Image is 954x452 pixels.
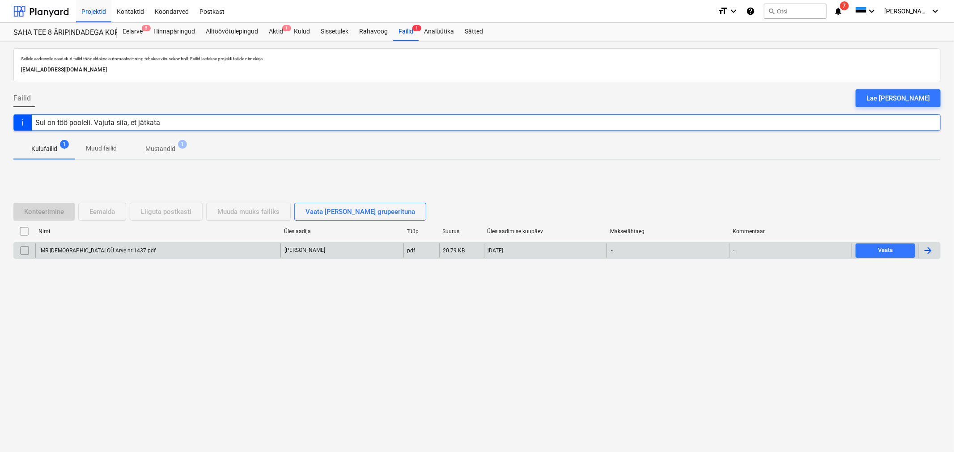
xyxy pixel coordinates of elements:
[733,228,849,234] div: Kommentaar
[878,245,893,255] div: Vaata
[263,23,288,41] div: Aktid
[856,243,915,258] button: Vaata
[315,23,354,41] a: Sissetulek
[866,92,930,104] div: Lae [PERSON_NAME]
[282,25,291,31] span: 1
[419,23,459,41] a: Analüütika
[884,8,929,15] span: [PERSON_NAME]
[284,228,400,234] div: Üleslaadija
[856,89,941,107] button: Lae [PERSON_NAME]
[488,228,603,234] div: Üleslaadimise kuupäev
[866,6,877,17] i: keyboard_arrow_down
[148,23,200,41] a: Hinnapäringud
[488,247,504,254] div: [DATE]
[412,25,421,31] span: 1
[840,1,849,10] span: 7
[764,4,827,19] button: Otsi
[21,56,933,62] p: Sellele aadressile saadetud failid töödeldakse automaatselt ning tehakse viirusekontroll. Failid ...
[733,247,734,254] div: -
[35,118,160,127] div: Sul on töö pooleli. Vajuta siia, et jätkata
[746,6,755,17] i: Abikeskus
[38,228,277,234] div: Nimi
[610,228,726,234] div: Maksetähtaeg
[263,23,288,41] a: Aktid1
[284,247,325,254] p: [PERSON_NAME]
[930,6,941,17] i: keyboard_arrow_down
[200,23,263,41] a: Alltöövõtulepingud
[443,228,480,234] div: Suurus
[443,247,465,254] div: 20.79 KB
[60,140,69,149] span: 1
[768,8,775,15] span: search
[288,23,315,41] a: Kulud
[145,144,175,154] p: Mustandid
[393,23,419,41] div: Failid
[21,65,933,75] p: [EMAIL_ADDRESS][DOMAIN_NAME]
[117,23,148,41] div: Eelarve
[909,409,954,452] iframe: Chat Widget
[142,25,151,31] span: 5
[178,140,187,149] span: 1
[354,23,393,41] a: Rahavoog
[13,93,31,104] span: Failid
[393,23,419,41] a: Failid1
[305,206,415,218] div: Vaata [PERSON_NAME] grupeerituna
[294,203,426,221] button: Vaata [PERSON_NAME] grupeerituna
[86,144,117,153] p: Muud failid
[117,23,148,41] a: Eelarve5
[407,247,416,254] div: pdf
[611,247,614,254] span: -
[728,6,739,17] i: keyboard_arrow_down
[407,228,436,234] div: Tüüp
[39,247,156,254] div: MR [DEMOGRAPHIC_DATA] OÜ Arve nr 1437.pdf
[459,23,488,41] a: Sätted
[834,6,843,17] i: notifications
[31,144,57,154] p: Kulufailid
[13,28,106,38] div: SAHA TEE 8 ÄRIPINDADEGA KORTERMAJA
[717,6,728,17] i: format_size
